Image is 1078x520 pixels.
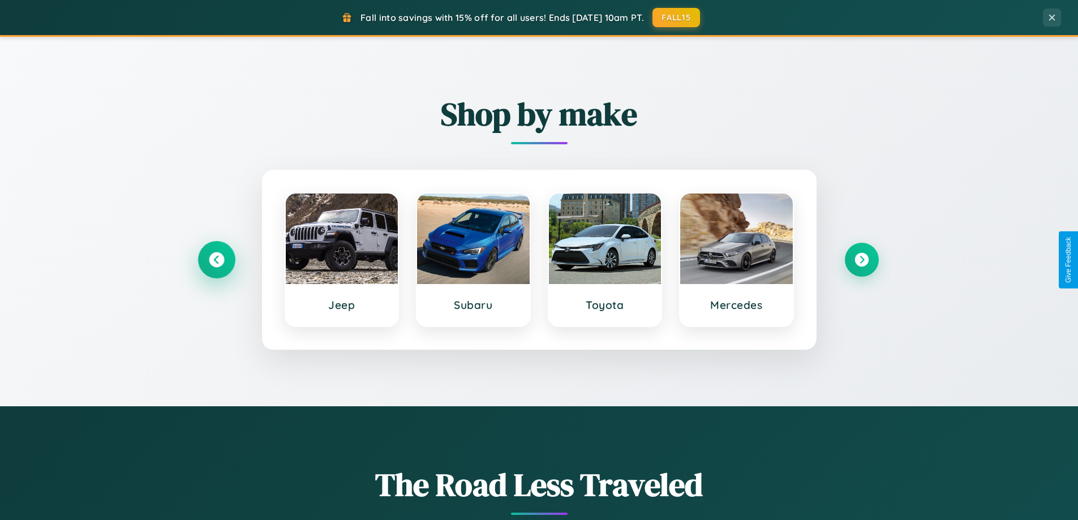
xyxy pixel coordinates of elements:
h3: Mercedes [692,298,781,312]
div: Give Feedback [1064,237,1072,283]
h1: The Road Less Traveled [200,463,879,506]
h2: Shop by make [200,92,879,136]
h3: Subaru [428,298,518,312]
h3: Jeep [297,298,387,312]
span: Fall into savings with 15% off for all users! Ends [DATE] 10am PT. [360,12,644,23]
button: FALL15 [652,8,700,27]
h3: Toyota [560,298,650,312]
